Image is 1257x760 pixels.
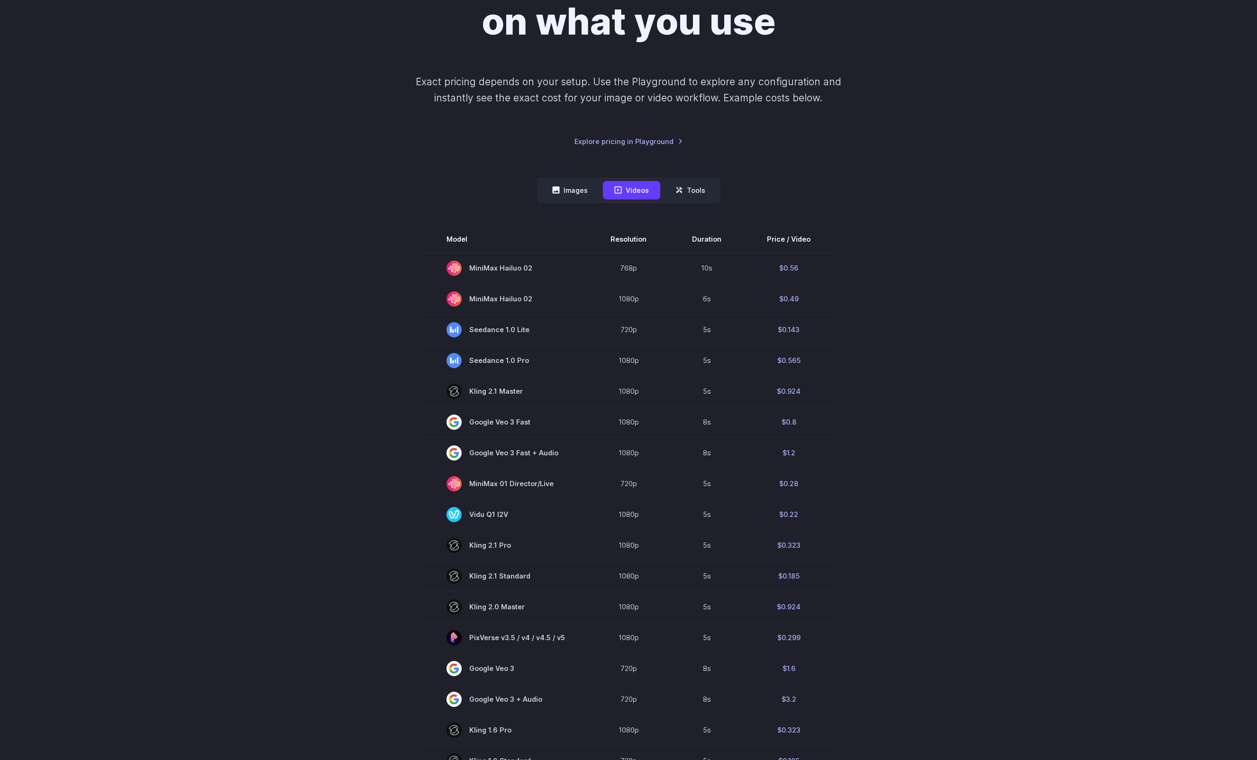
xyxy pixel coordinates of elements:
td: 768p [588,253,669,284]
td: $1.2 [744,437,833,468]
span: Google Veo 3 Fast [446,415,565,430]
td: 720p [588,314,669,345]
span: Seedance 1.0 Pro [446,353,565,368]
td: 5s [669,591,744,622]
button: Images [541,181,599,199]
td: 10s [669,253,744,284]
span: Kling 2.1 Pro [446,538,565,553]
th: Price / Video [744,226,833,253]
td: $0.185 [744,561,833,591]
td: 8s [669,437,744,468]
td: 720p [588,468,669,499]
td: $0.22 [744,499,833,530]
td: 1080p [588,376,669,407]
span: PixVerse v3.5 / v4 / v4.5 / v5 [446,630,565,645]
td: 5s [669,345,744,376]
span: Seedance 1.0 Lite [446,322,565,337]
td: 5s [669,499,744,530]
td: 1080p [588,499,669,530]
td: 6s [669,283,744,314]
td: 1080p [588,345,669,376]
span: Kling 2.1 Standard [446,569,565,584]
td: 5s [669,314,744,345]
td: $0.323 [744,530,833,561]
span: Kling 2.0 Master [446,599,565,615]
td: 720p [588,684,669,715]
td: 5s [669,468,744,499]
button: Tools [664,181,717,199]
td: 1080p [588,530,669,561]
td: $0.143 [744,314,833,345]
td: 5s [669,561,744,591]
td: 5s [669,622,744,653]
td: $0.56 [744,253,833,284]
td: 5s [669,530,744,561]
span: Kling 1.6 Pro [446,723,565,738]
a: Explore pricing in Playground [574,136,683,147]
td: $0.924 [744,376,833,407]
td: 1080p [588,591,669,622]
td: $0.565 [744,345,833,376]
td: $3.2 [744,684,833,715]
td: $0.924 [744,591,833,622]
p: Exact pricing depends on your setup. Use the Playground to explore any configuration and instantl... [398,74,859,106]
td: 5s [669,715,744,745]
th: Duration [669,226,744,253]
td: $1.6 [744,653,833,684]
td: 8s [669,653,744,684]
td: 1080p [588,407,669,437]
td: $0.28 [744,468,833,499]
span: MiniMax 01 Director/Live [446,476,565,491]
span: MiniMax Hailuo 02 [446,291,565,307]
td: $0.299 [744,622,833,653]
span: Google Veo 3 + Audio [446,692,565,707]
td: 1080p [588,437,669,468]
span: Vidu Q1 I2V [446,507,565,522]
button: Videos [603,181,660,199]
td: 1080p [588,561,669,591]
th: Model [424,226,588,253]
td: $0.323 [744,715,833,745]
td: 1080p [588,622,669,653]
td: 720p [588,653,669,684]
span: Google Veo 3 Fast + Audio [446,445,565,461]
td: 5s [669,376,744,407]
span: Google Veo 3 [446,661,565,676]
td: 1080p [588,715,669,745]
td: 8s [669,684,744,715]
span: Kling 2.1 Master [446,384,565,399]
span: MiniMax Hailuo 02 [446,261,565,276]
td: $0.49 [744,283,833,314]
td: $0.8 [744,407,833,437]
td: 8s [669,407,744,437]
td: 1080p [588,283,669,314]
th: Resolution [588,226,669,253]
